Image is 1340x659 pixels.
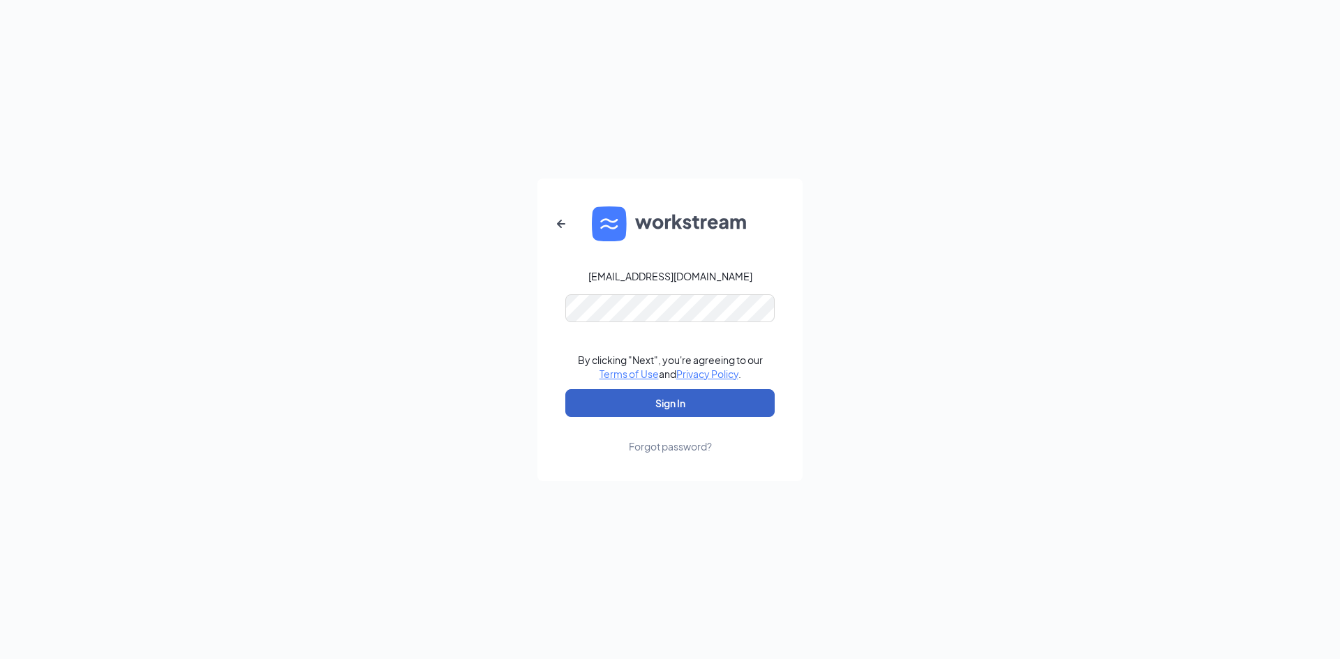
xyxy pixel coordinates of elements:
[600,368,659,380] a: Terms of Use
[592,206,748,241] img: WS logo and Workstream text
[565,389,775,417] button: Sign In
[588,269,752,283] div: [EMAIL_ADDRESS][DOMAIN_NAME]
[629,417,712,453] a: Forgot password?
[578,353,763,381] div: By clicking "Next", you're agreeing to our and .
[544,207,578,241] button: ArrowLeftNew
[553,215,569,232] svg: ArrowLeftNew
[629,439,712,453] div: Forgot password?
[676,368,738,380] a: Privacy Policy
